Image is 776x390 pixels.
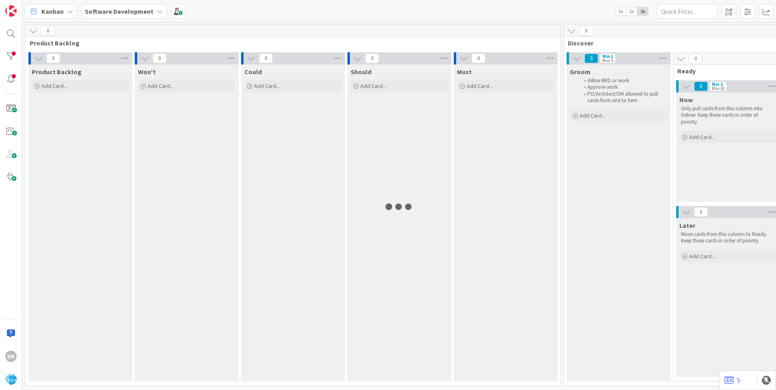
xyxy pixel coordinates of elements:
[626,7,637,15] span: 2x
[472,54,485,63] span: 0
[681,105,775,125] p: Only pull cards from this column into Deliver. Keep these cards in order of priority.
[637,7,648,15] span: 3x
[615,7,626,15] span: 1x
[689,54,703,64] span: 0
[679,96,693,104] span: Now
[580,91,666,104] li: PO/Architect/DM allowed to pull cards from and to here
[5,351,17,362] div: DR
[677,67,773,75] span: Ready
[657,4,718,19] input: Quick Filter...
[41,6,64,16] span: Kanban
[712,86,724,90] div: Max 10
[360,82,386,90] span: Add Card...
[580,77,666,84] li: define BRD or work
[579,26,593,36] span: 0
[457,68,472,76] span: Must
[259,54,273,63] span: 0
[467,82,493,90] span: Add Card...
[580,112,606,119] span: Add Card...
[570,68,591,76] span: Groom
[679,221,695,229] span: Later
[244,68,262,76] span: Could
[46,54,60,63] span: 0
[5,373,17,385] img: avatar
[580,84,666,90] li: Approve work
[30,39,550,47] span: Product Backlog
[254,82,280,90] span: Add Card...
[5,5,17,17] img: Visit kanbanzone.com
[724,375,740,385] a: 5
[602,58,613,62] div: Max 5
[681,231,775,244] p: Move cards from this column to Ready. Keep these cards in order of priority.
[694,207,708,217] span: 0
[712,82,723,86] div: Min 2
[41,26,55,36] span: 0
[138,68,156,76] span: Won't
[568,39,776,47] span: Discover
[689,253,715,260] span: Add Card...
[689,133,715,141] span: Add Card...
[148,82,174,90] span: Add Card...
[584,54,598,63] span: 0
[85,7,153,15] b: Software Development
[41,82,67,90] span: Add Card...
[694,81,708,91] span: 0
[153,54,166,63] span: 0
[351,68,371,76] span: Should
[365,54,379,63] span: 0
[602,54,613,58] div: Min 1
[32,68,82,76] span: Product Backlog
